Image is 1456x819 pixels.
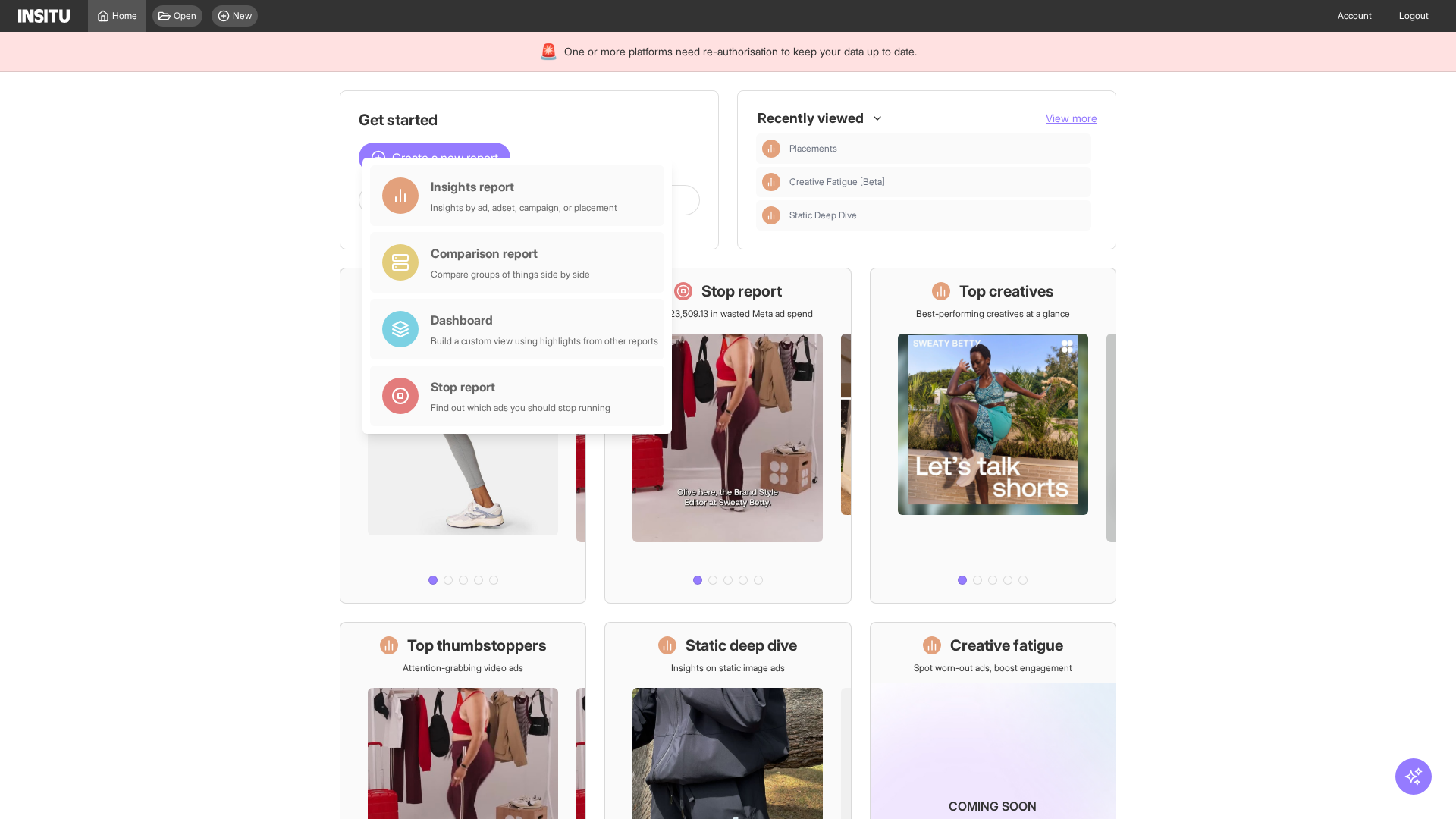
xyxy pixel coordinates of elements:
[431,202,617,214] div: Insights by ad, adset, campaign, or placement
[431,268,590,281] div: Compare groups of things side by side
[359,143,510,173] button: Create a new report
[18,9,70,23] img: Logo
[1046,111,1097,124] span: View more
[233,10,252,22] span: New
[701,281,782,302] h1: Stop report
[762,140,780,158] div: Insights
[564,44,917,59] span: One or more platforms need re-authorisation to keep your data up to date.
[174,10,196,22] span: Open
[1046,111,1097,126] button: View more
[789,176,885,188] span: Creative Fatigue [Beta]
[407,635,547,656] h1: Top thumbstoppers
[539,41,558,62] div: 🚨
[431,177,617,196] div: Insights report
[642,308,813,320] p: Save £23,509.13 in wasted Meta ad spend
[916,308,1070,320] p: Best-performing creatives at a glance
[870,268,1116,604] a: Top creativesBest-performing creatives at a glance
[431,244,590,262] div: Comparison report
[112,10,137,22] span: Home
[789,209,857,221] span: Static Deep Dive
[431,402,610,414] div: Find out which ads you should stop running
[359,109,700,130] h1: Get started
[671,662,785,674] p: Insights on static image ads
[762,206,780,224] div: Insights
[392,149,498,167] span: Create a new report
[789,143,837,155] span: Placements
[604,268,851,604] a: Stop reportSave £23,509.13 in wasted Meta ad spend
[789,143,1085,155] span: Placements
[403,662,523,674] p: Attention-grabbing video ads
[340,268,586,604] a: What's live nowSee all active ads instantly
[686,635,797,656] h1: Static deep dive
[789,209,1085,221] span: Static Deep Dive
[431,335,658,347] div: Build a custom view using highlights from other reports
[431,311,658,329] div: Dashboard
[762,173,780,191] div: Insights
[959,281,1054,302] h1: Top creatives
[431,378,610,396] div: Stop report
[789,176,1085,188] span: Creative Fatigue [Beta]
